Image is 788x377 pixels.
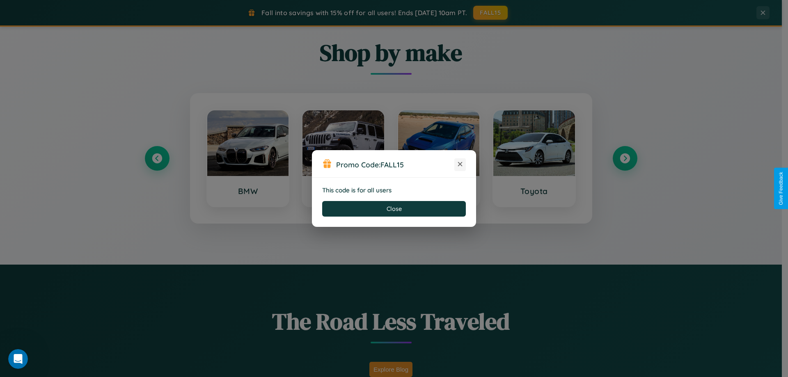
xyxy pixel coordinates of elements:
iframe: Intercom live chat [8,349,28,369]
button: Close [322,201,466,217]
h3: Promo Code: [336,160,454,169]
b: FALL15 [380,160,404,169]
div: Give Feedback [778,172,784,205]
strong: This code is for all users [322,186,392,194]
